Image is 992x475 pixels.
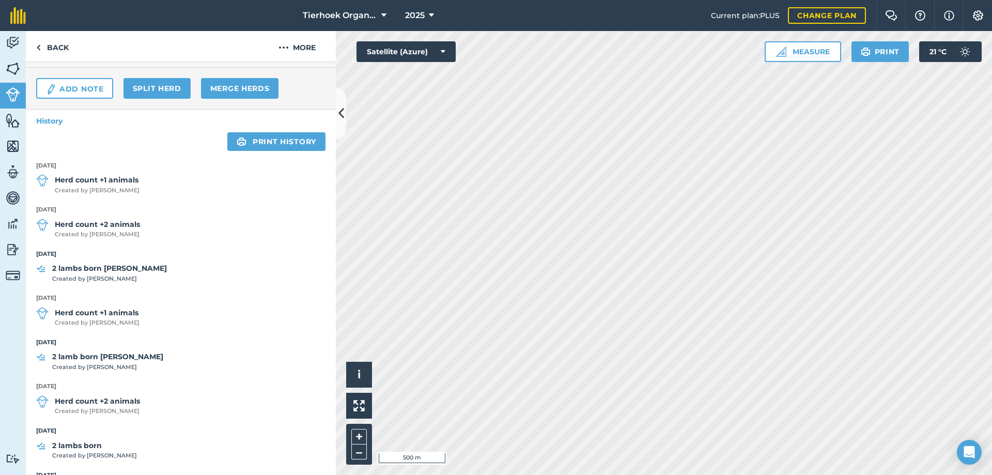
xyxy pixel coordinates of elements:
[358,368,361,381] span: i
[6,61,20,76] img: svg+xml;base64,PHN2ZyB4bWxucz0iaHR0cDovL3d3dy53My5vcmcvMjAwMC9zdmciIHdpZHRoPSI1NiIgaGVpZ2h0PSI2MC...
[52,363,163,372] span: Created by [PERSON_NAME]
[237,135,246,148] img: svg+xml;base64,PHN2ZyB4bWxucz0iaHR0cDovL3d3dy53My5vcmcvMjAwMC9zdmciIHdpZHRoPSIxOSIgaGVpZ2h0PSIyNC...
[26,31,79,62] a: Back
[258,31,336,62] button: More
[914,10,926,21] img: A question mark icon
[36,294,326,303] strong: [DATE]
[885,10,897,21] img: Two speech bubbles overlapping with the left bubble in the forefront
[957,440,982,465] div: Open Intercom Messenger
[351,429,367,445] button: +
[36,338,326,372] a: [DATE]2 lamb born [PERSON_NAME]Created by [PERSON_NAME]
[55,186,139,195] span: Created by [PERSON_NAME]
[711,10,780,21] span: Current plan : PLUS
[6,216,20,232] img: svg+xml;base64,PD94bWwgdmVyc2lvbj0iMS4wIiBlbmNvZGluZz0idXRmLTgiPz4KPCEtLSBHZW5lcmF0b3I6IEFkb2JlIE...
[6,113,20,128] img: svg+xml;base64,PHN2ZyB4bWxucz0iaHR0cDovL3d3dy53My5vcmcvMjAwMC9zdmciIHdpZHRoPSI1NiIgaGVpZ2h0PSI2MC...
[861,45,871,58] img: svg+xml;base64,PHN2ZyB4bWxucz0iaHR0cDovL3d3dy53My5vcmcvMjAwMC9zdmciIHdpZHRoPSIxOSIgaGVpZ2h0PSIyNC...
[36,263,46,275] img: svg+xml;base64,PD94bWwgdmVyc2lvbj0iMS4wIiBlbmNvZGluZz0idXRmLTgiPz4KPCEtLSBHZW5lcmF0b3I6IEFkb2JlIE...
[123,78,191,99] a: Split herd
[55,407,140,416] span: Created by [PERSON_NAME]
[788,7,866,24] a: Change plan
[52,351,163,362] strong: 2 lamb born [PERSON_NAME]
[6,87,20,102] img: svg+xml;base64,PD94bWwgdmVyc2lvbj0iMS4wIiBlbmNvZGluZz0idXRmLTgiPz4KPCEtLSBHZW5lcmF0b3I6IEFkb2JlIE...
[346,362,372,388] button: i
[36,250,326,259] strong: [DATE]
[36,41,41,54] img: svg+xml;base64,PHN2ZyB4bWxucz0iaHR0cDovL3d3dy53My5vcmcvMjAwMC9zdmciIHdpZHRoPSI5IiBoZWlnaHQ9IjI0Ii...
[36,382,326,391] strong: [DATE]
[36,351,46,363] img: svg+xml;base64,PD94bWwgdmVyc2lvbj0iMS4wIiBlbmNvZGluZz0idXRmLTgiPz4KPCEtLSBHZW5lcmF0b3I6IEFkb2JlIE...
[6,190,20,206] img: svg+xml;base64,PD94bWwgdmVyc2lvbj0iMS4wIiBlbmNvZGluZz0idXRmLTgiPz4KPCEtLSBHZW5lcmF0b3I6IEFkb2JlIE...
[55,395,140,407] strong: Herd count +2 animals
[55,219,140,230] strong: Herd count +2 animals
[36,338,326,347] strong: [DATE]
[55,318,139,328] span: Created by [PERSON_NAME]
[52,440,137,451] strong: 2 lambs born
[36,395,49,408] img: svg+xml;base64,PD94bWwgdmVyc2lvbj0iMS4wIiBlbmNvZGluZz0idXRmLTgiPz4KPCEtLSBHZW5lcmF0b3I6IEFkb2JlIE...
[36,78,113,99] a: Add Note
[6,242,20,257] img: svg+xml;base64,PD94bWwgdmVyc2lvbj0iMS4wIiBlbmNvZGluZz0idXRmLTgiPz4KPCEtLSBHZW5lcmF0b3I6IEFkb2JlIE...
[405,9,425,22] span: 2025
[6,35,20,51] img: svg+xml;base64,PD94bWwgdmVyc2lvbj0iMS4wIiBlbmNvZGluZz0idXRmLTgiPz4KPCEtLSBHZW5lcmF0b3I6IEFkb2JlIE...
[972,10,984,21] img: A cog icon
[55,174,139,186] strong: Herd count +1 animals
[6,268,20,283] img: svg+xml;base64,PD94bWwgdmVyc2lvbj0iMS4wIiBlbmNvZGluZz0idXRmLTgiPz4KPCEtLSBHZW5lcmF0b3I6IEFkb2JlIE...
[10,7,26,24] img: fieldmargin Logo
[6,164,20,180] img: svg+xml;base64,PD94bWwgdmVyc2lvbj0iMS4wIiBlbmNvZGluZz0idXRmLTgiPz4KPCEtLSBHZW5lcmF0b3I6IEFkb2JlIE...
[851,41,909,62] button: Print
[36,250,326,284] a: [DATE]2 lambs born [PERSON_NAME]Created by [PERSON_NAME]
[201,78,279,99] a: Merge Herds
[6,454,20,464] img: svg+xml;base64,PD94bWwgdmVyc2lvbj0iMS4wIiBlbmNvZGluZz0idXRmLTgiPz4KPCEtLSBHZW5lcmF0b3I6IEFkb2JlIE...
[36,426,326,436] strong: [DATE]
[45,83,57,96] img: svg+xml;base64,PD94bWwgdmVyc2lvbj0iMS4wIiBlbmNvZGluZz0idXRmLTgiPz4KPCEtLSBHZW5lcmF0b3I6IEFkb2JlIE...
[6,139,20,154] img: svg+xml;base64,PHN2ZyB4bWxucz0iaHR0cDovL3d3dy53My5vcmcvMjAwMC9zdmciIHdpZHRoPSI1NiIgaGVpZ2h0PSI2MC...
[36,174,49,187] img: svg+xml;base64,PD94bWwgdmVyc2lvbj0iMS4wIiBlbmNvZGluZz0idXRmLTgiPz4KPCEtLSBHZW5lcmF0b3I6IEFkb2JlIE...
[944,9,954,22] img: svg+xml;base64,PHN2ZyB4bWxucz0iaHR0cDovL3d3dy53My5vcmcvMjAwMC9zdmciIHdpZHRoPSIxNyIgaGVpZ2h0PSIxNy...
[36,205,326,214] strong: [DATE]
[26,110,336,132] a: History
[52,263,167,274] strong: 2 lambs born [PERSON_NAME]
[353,400,365,411] img: Four arrows, one pointing top left, one top right, one bottom right and the last bottom left
[919,41,982,62] button: 21 °C
[929,41,947,62] span: 21 ° C
[55,307,139,318] strong: Herd count +1 animals
[52,274,167,284] span: Created by [PERSON_NAME]
[36,307,49,319] img: svg+xml;base64,PD94bWwgdmVyc2lvbj0iMS4wIiBlbmNvZGluZz0idXRmLTgiPz4KPCEtLSBHZW5lcmF0b3I6IEFkb2JlIE...
[357,41,456,62] button: Satellite (Azure)
[227,132,326,151] a: Print history
[765,41,841,62] button: Measure
[351,445,367,459] button: –
[955,41,975,62] img: svg+xml;base64,PD94bWwgdmVyc2lvbj0iMS4wIiBlbmNvZGluZz0idXRmLTgiPz4KPCEtLSBHZW5lcmF0b3I6IEFkb2JlIE...
[55,230,140,239] span: Created by [PERSON_NAME]
[36,440,46,452] img: svg+xml;base64,PD94bWwgdmVyc2lvbj0iMS4wIiBlbmNvZGluZz0idXRmLTgiPz4KPCEtLSBHZW5lcmF0b3I6IEFkb2JlIE...
[36,161,326,171] strong: [DATE]
[776,47,786,57] img: Ruler icon
[52,451,137,461] span: Created by [PERSON_NAME]
[36,426,326,461] a: [DATE]2 lambs bornCreated by [PERSON_NAME]
[36,219,49,231] img: svg+xml;base64,PD94bWwgdmVyc2lvbj0iMS4wIiBlbmNvZGluZz0idXRmLTgiPz4KPCEtLSBHZW5lcmF0b3I6IEFkb2JlIE...
[278,41,289,54] img: svg+xml;base64,PHN2ZyB4bWxucz0iaHR0cDovL3d3dy53My5vcmcvMjAwMC9zdmciIHdpZHRoPSIyMCIgaGVpZ2h0PSIyNC...
[303,9,377,22] span: Tierhoek Organic Farm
